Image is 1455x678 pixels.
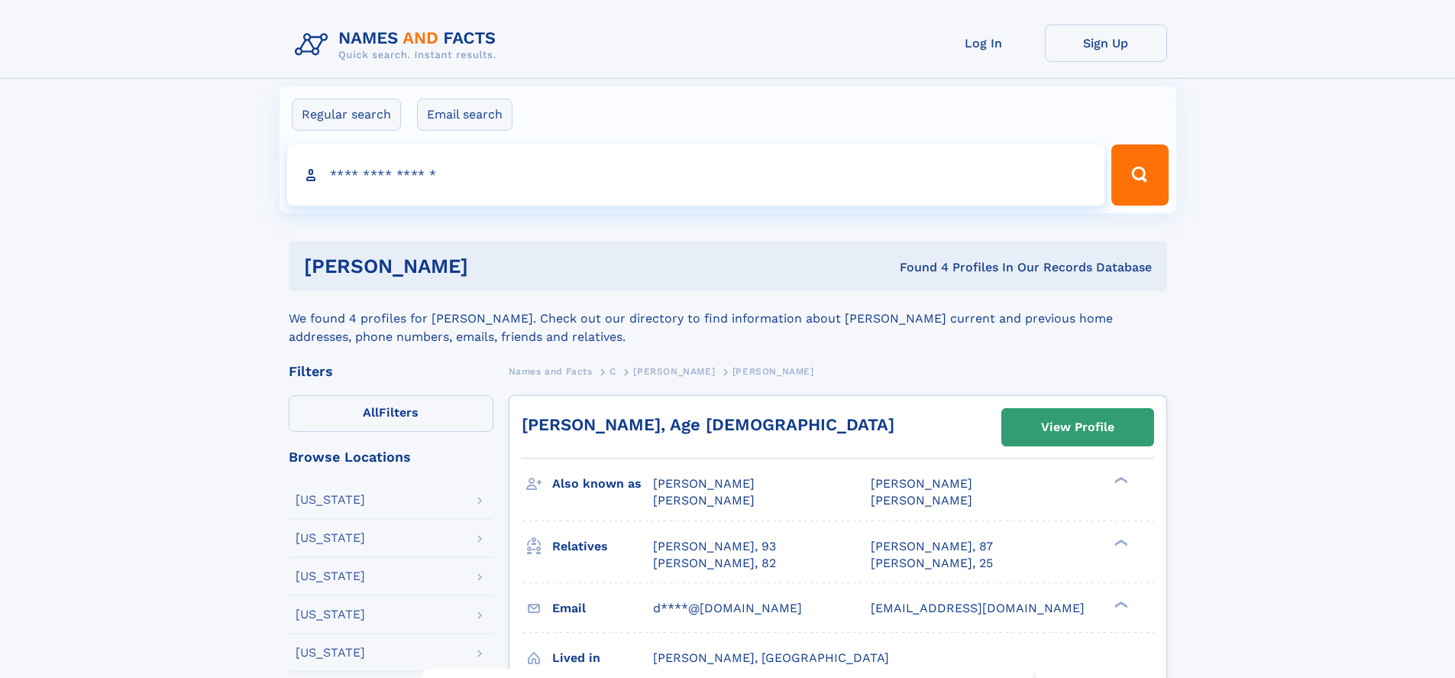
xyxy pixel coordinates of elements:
[1111,599,1129,609] div: ❯
[296,532,365,544] div: [US_STATE]
[363,405,379,420] span: All
[1111,144,1168,206] button: Search Button
[609,366,616,377] span: C
[871,538,993,555] a: [PERSON_NAME], 87
[633,362,715,381] a: [PERSON_NAME]
[1045,24,1167,62] a: Sign Up
[653,650,889,665] span: [PERSON_NAME], [GEOGRAPHIC_DATA]
[871,476,972,491] span: [PERSON_NAME]
[1111,475,1129,485] div: ❯
[417,99,512,131] label: Email search
[304,257,684,276] h1: [PERSON_NAME]
[1111,537,1129,547] div: ❯
[653,493,755,508] span: [PERSON_NAME]
[296,494,365,506] div: [US_STATE]
[1002,409,1153,446] a: View Profile
[732,366,814,377] span: [PERSON_NAME]
[653,476,755,491] span: [PERSON_NAME]
[609,362,616,381] a: C
[552,534,653,560] h3: Relatives
[871,493,972,508] span: [PERSON_NAME]
[289,450,493,464] div: Browse Locations
[509,362,593,381] a: Names and Facts
[289,291,1167,346] div: We found 4 profiles for [PERSON_NAME]. Check out our directory to find information about [PERSON_...
[871,601,1085,615] span: [EMAIL_ADDRESS][DOMAIN_NAME]
[1041,410,1114,445] div: View Profile
[633,366,715,377] span: [PERSON_NAME]
[552,645,653,671] h3: Lived in
[287,144,1105,206] input: search input
[653,538,776,555] a: [PERSON_NAME], 93
[653,555,776,572] a: [PERSON_NAME], 82
[871,555,993,572] a: [PERSON_NAME], 25
[684,259,1152,276] div: Found 4 Profiles In Our Records Database
[552,471,653,497] h3: Also known as
[296,647,365,659] div: [US_STATE]
[552,595,653,621] h3: Email
[289,365,493,378] div: Filters
[522,415,894,434] a: [PERSON_NAME], Age [DEMOGRAPHIC_DATA]
[292,99,401,131] label: Regular search
[296,608,365,621] div: [US_STATE]
[923,24,1045,62] a: Log In
[289,24,509,66] img: Logo Names and Facts
[289,395,493,432] label: Filters
[296,570,365,582] div: [US_STATE]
